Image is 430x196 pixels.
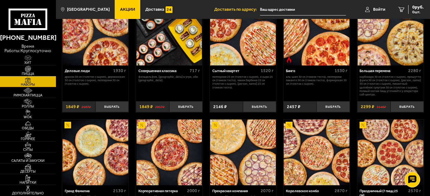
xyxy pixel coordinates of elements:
[138,75,200,82] p: Филадельфия, [GEOGRAPHIC_DATA] в угре, Эби [GEOGRAPHIC_DATA].
[136,119,202,185] img: Корпоративная пятерка
[145,7,164,12] span: Доставка
[286,122,292,128] img: Акционный
[213,105,227,109] span: 2146 ₽
[136,119,202,185] a: АкционныйКорпоративная пятерка
[169,101,203,112] button: Выбрать
[113,188,126,193] span: 2130 г
[377,105,386,109] s: 3146 ₽
[357,119,424,185] a: АкционныйПраздничный (7 пицц 25 см)
[113,68,126,73] span: 1930 г
[212,122,219,128] img: Акционный
[67,7,110,12] span: [GEOGRAPHIC_DATA]
[243,101,276,112] button: Выбрать
[260,4,346,15] input: Ваш адрес доставки
[284,119,349,185] img: Королевское комбо
[283,119,350,185] a: АкционныйКоролевское комбо
[187,188,200,193] span: 2000 г
[261,188,274,193] span: 2070 г
[82,105,91,109] s: 2507 ₽
[286,56,292,63] img: Острое блюдо
[62,119,129,185] a: АкционныйГранд Фамилиа
[214,7,260,12] span: Доставить по адресу:
[286,75,348,86] p: Аль-Шам 30 см (тонкое тесто), Пепперони Пиканто 30 см (тонкое тесто), Фермерская 30 см (толстое с...
[360,69,407,73] div: Большая перемена
[391,101,424,112] button: Выбрать
[166,6,172,13] img: 15daf4d41897b9f0e9f617042186c801.svg
[138,189,185,193] div: Корпоративная пятерка
[286,69,333,73] div: Бинго
[139,105,153,109] span: 1849 ₽
[408,68,421,73] span: 2280 г
[212,69,259,73] div: Сытный квартет
[317,101,350,112] button: Выбрать
[65,69,112,73] div: Деловые люди
[65,75,126,86] p: Дракон 30 см (толстое с сыром), Деревенская 30 см (толстое с сыром), Пепперони 30 см (толстое с с...
[412,5,424,9] span: 0 руб.
[360,122,366,128] img: Акционный
[190,68,200,73] span: 717 г
[361,105,374,109] span: 2299 ₽
[261,68,274,73] span: 1520 г
[138,69,188,73] div: Совершенная классика
[360,75,421,96] p: Карбонара 30 см (толстое с сыром), Прошутто Фунги 30 см (толстое с сыром), [PERSON_NAME] 30 см (т...
[408,188,421,193] span: 2570 г
[335,188,348,193] span: 2870 г
[155,105,165,109] s: 2057 ₽
[63,119,128,185] img: Гранд Фамилиа
[212,189,259,193] div: Прекрасная компания
[212,75,274,89] p: Пепперони 25 см (толстое с сыром), 4 сыра 25 см (тонкое тесто), Чикен Барбекю 25 см (толстое с сы...
[138,122,145,128] img: Акционный
[335,68,348,73] span: 1530 г
[287,105,300,109] span: 2457 ₽
[66,105,79,109] span: 1849 ₽
[65,189,112,193] div: Гранд Фамилиа
[373,7,385,12] span: Войти
[95,101,129,112] button: Выбрать
[286,189,333,193] div: Королевское комбо
[64,122,71,128] img: Акционный
[210,119,276,185] a: АкционныйПрекрасная компания
[358,119,423,185] img: Праздничный (7 пицц 25 см)
[120,7,135,12] span: Акции
[210,119,276,185] img: Прекрасная компания
[412,10,424,14] span: 0 шт.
